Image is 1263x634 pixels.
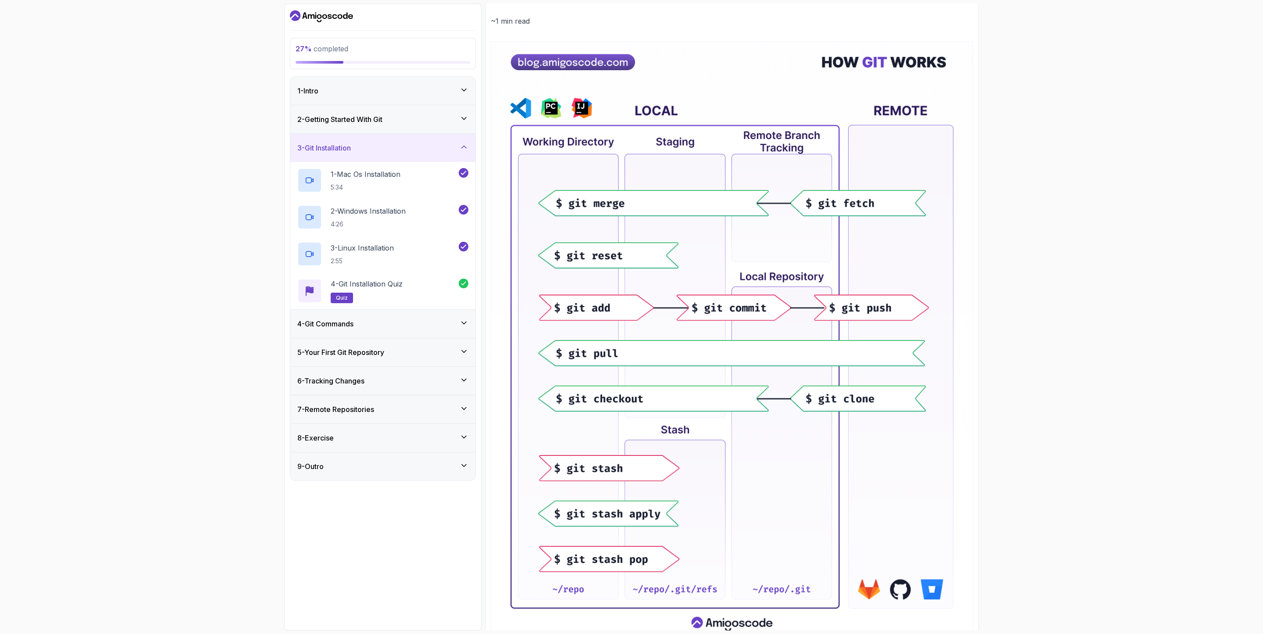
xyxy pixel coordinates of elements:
p: 5:34 [331,183,400,192]
p: 2:55 [331,257,394,265]
button: 7-Remote Repositories [290,395,475,423]
h3: 2 - Getting Started With Git [297,114,382,125]
button: 5-Your First Git Repository [290,338,475,366]
button: 4-Git Commands [290,310,475,338]
span: completed [296,44,348,53]
p: ~1 min read [491,15,973,27]
h3: 8 - Exercise [297,433,334,443]
p: 1 - Mac Os Installation [331,169,400,179]
p: 4:26 [331,220,406,229]
button: 6-Tracking Changes [290,367,475,395]
button: 8-Exercise [290,424,475,452]
h3: 4 - Git Commands [297,319,353,329]
button: 9-Outro [290,452,475,480]
button: 3-Git Installation [290,134,475,162]
a: Dashboard [290,9,353,23]
p: 3 - Linux Installation [331,243,394,253]
button: 4-Git Installation Quizquiz [297,279,468,303]
p: 4 - Git Installation Quiz [331,279,403,289]
span: 27 % [296,44,312,53]
h3: 3 - Git Installation [297,143,351,153]
h3: 1 - Intro [297,86,318,96]
button: 1-Mac Os Installation5:34 [297,168,468,193]
button: 2-Getting Started With Git [290,105,475,133]
button: 3-Linux Installation2:55 [297,242,468,266]
h3: 7 - Remote Repositories [297,404,374,415]
button: 1-Intro [290,77,475,105]
span: quiz [336,294,348,301]
h3: 5 - Your First Git Repository [297,347,384,358]
h3: 9 - Outro [297,461,324,472]
p: 2 - Windows Installation [331,206,406,216]
button: 2-Windows Installation4:26 [297,205,468,229]
h3: 6 - Tracking Changes [297,376,364,386]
